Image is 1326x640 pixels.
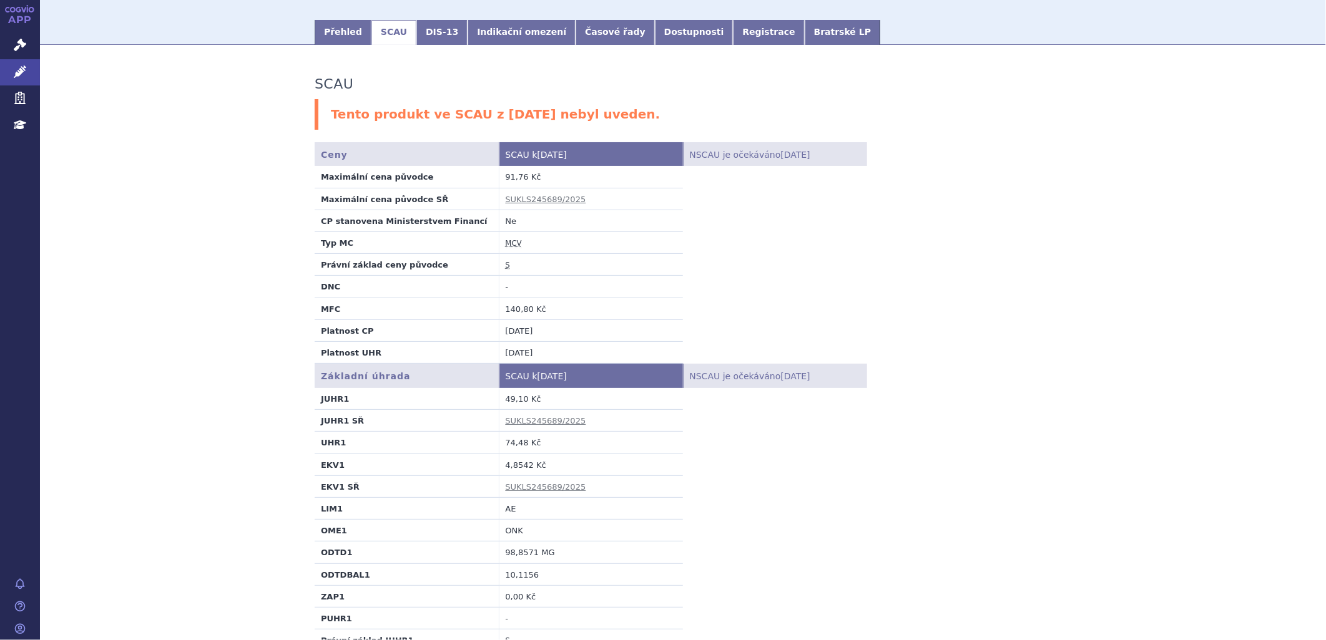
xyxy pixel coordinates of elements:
td: - [499,608,683,629]
th: NSCAU je očekáváno [683,142,867,167]
strong: MFC [321,304,340,314]
span: [DATE] [780,150,810,160]
strong: Typ MC [321,238,353,248]
strong: DNC [321,282,340,291]
h3: SCAU [315,76,353,92]
a: DIS-13 [416,20,468,45]
strong: UHR1 [321,438,346,447]
a: Přehled [315,20,371,45]
td: 10,1156 [499,563,683,585]
th: SCAU k [499,142,683,167]
strong: PUHR1 [321,614,352,623]
th: NSCAU je očekáváno [683,364,867,388]
td: [DATE] [499,319,683,341]
th: SCAU k [499,364,683,388]
a: SUKLS245689/2025 [506,195,586,204]
strong: ZAP1 [321,592,345,601]
strong: Platnost UHR [321,348,381,357]
strong: Maximální cena původce [321,172,433,182]
strong: Platnost CP [321,326,374,336]
strong: ODTD1 [321,548,353,557]
td: 74,48 Kč [499,432,683,453]
strong: JUHR1 SŘ [321,416,364,425]
a: Časové řady [576,20,655,45]
td: ONK [499,520,683,541]
a: SUKLS245689/2025 [506,482,586,492]
a: Indikační omezení [468,20,576,45]
div: Tento produkt ve SCAU z [DATE] nebyl uveden. [315,99,1051,130]
strong: CP stanovena Ministerstvem Financí [321,216,488,226]
abbr: stanovena nebo změněna ve správním řízení podle zákona č. 48/1997 Sb. ve znění účinném od 1.1.2008 [506,261,510,270]
td: AE [499,498,683,520]
strong: LIM1 [321,504,343,513]
td: 91,76 Kč [499,166,683,188]
th: Základní úhrada [315,364,499,388]
a: Bratrské LP [805,20,880,45]
a: Dostupnosti [655,20,734,45]
strong: JUHR1 [321,394,349,404]
span: [DATE] [538,150,567,160]
a: Registrace [733,20,804,45]
strong: OME1 [321,526,347,535]
td: - [499,276,683,298]
td: Ne [499,210,683,231]
th: Ceny [315,142,499,167]
strong: EKV1 SŘ [321,482,360,492]
td: 98,8571 MG [499,541,683,563]
td: 4,8542 Kč [499,453,683,475]
abbr: maximální cena výrobce [506,239,522,248]
strong: EKV1 [321,460,345,470]
strong: Právní základ ceny původce [321,260,448,269]
td: 140,80 Kč [499,298,683,319]
span: [DATE] [780,371,810,381]
a: SCAU [371,20,416,45]
span: [DATE] [538,371,567,381]
strong: ODTDBAL1 [321,570,370,579]
td: 49,10 Kč [499,388,683,410]
a: SUKLS245689/2025 [506,416,586,425]
strong: Maximální cena původce SŘ [321,195,448,204]
td: [DATE] [499,342,683,364]
td: 0,00 Kč [499,585,683,607]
